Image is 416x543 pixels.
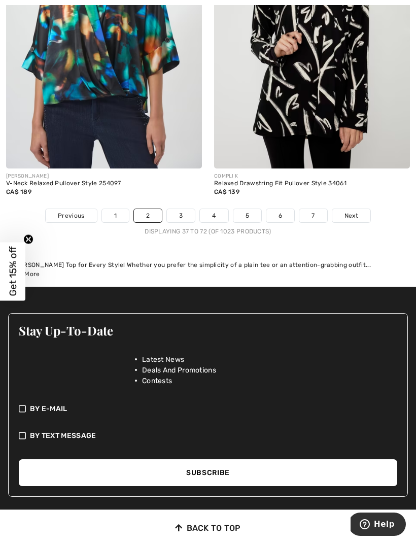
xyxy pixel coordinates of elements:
div: [PERSON_NAME] [6,173,202,180]
a: Next [332,209,370,222]
div: COMPLI K [214,173,410,180]
a: 6 [266,209,294,222]
span: Deals And Promotions [142,365,216,376]
iframe: Opens a widget where you can find more information [351,513,406,538]
a: 4 [200,209,228,222]
span: Latest News [142,354,184,365]
div: Relaxed Drawstring Fit Pullover Style 34061 [214,180,410,187]
a: Previous [46,209,96,222]
div: V-Neck Relaxed Pullover Style 254097 [6,180,202,187]
a: 5 [233,209,261,222]
span: By E-mail [30,403,67,414]
span: Get 15% off [7,247,19,296]
span: Previous [58,211,84,220]
h3: Stay Up-To-Date [19,324,397,337]
img: check [19,430,26,441]
a: 2 [134,209,162,222]
span: CA$ 139 [214,188,239,195]
span: By Text Message [30,430,96,441]
span: Contests [142,376,172,386]
a: 3 [167,209,195,222]
a: 7 [299,209,327,222]
span: CA$ 189 [6,188,31,195]
img: check [19,403,26,414]
span: Next [344,211,358,220]
button: Close teaser [23,234,33,245]
button: Subscribe [19,459,397,486]
div: A [PERSON_NAME] Top for Every Style! Whether you prefer the simplicity of a plain tee or an atten... [8,260,408,269]
a: 1 [102,209,129,222]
